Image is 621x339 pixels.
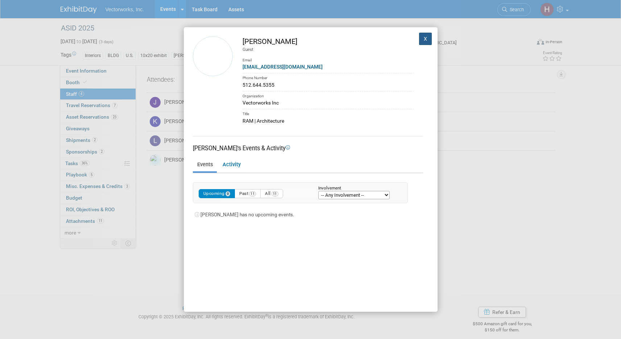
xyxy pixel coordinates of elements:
[260,189,283,198] button: All11
[243,46,414,53] div: Guest
[225,191,231,196] span: 0
[419,33,432,45] button: X
[318,186,397,191] div: Involvement
[272,191,278,196] span: 11
[243,81,414,89] div: 512.644.5355
[193,203,423,218] div: [PERSON_NAME] has no upcoming events.
[243,99,414,107] div: Vectorworks Inc
[193,159,217,171] a: Events
[243,109,414,117] div: Title
[249,191,256,196] span: 11
[218,159,245,171] a: Activity
[243,53,414,63] div: Email
[193,36,233,76] img: Matthew Kuhlman
[243,91,414,99] div: Organization
[243,117,414,125] div: RAM | Architecture
[193,144,423,152] div: [PERSON_NAME]'s Events & Activity
[199,189,235,198] button: Upcoming0
[243,36,414,47] div: [PERSON_NAME]
[243,73,414,81] div: Phone Number
[235,189,261,198] button: Past11
[243,64,323,70] a: [EMAIL_ADDRESS][DOMAIN_NAME]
